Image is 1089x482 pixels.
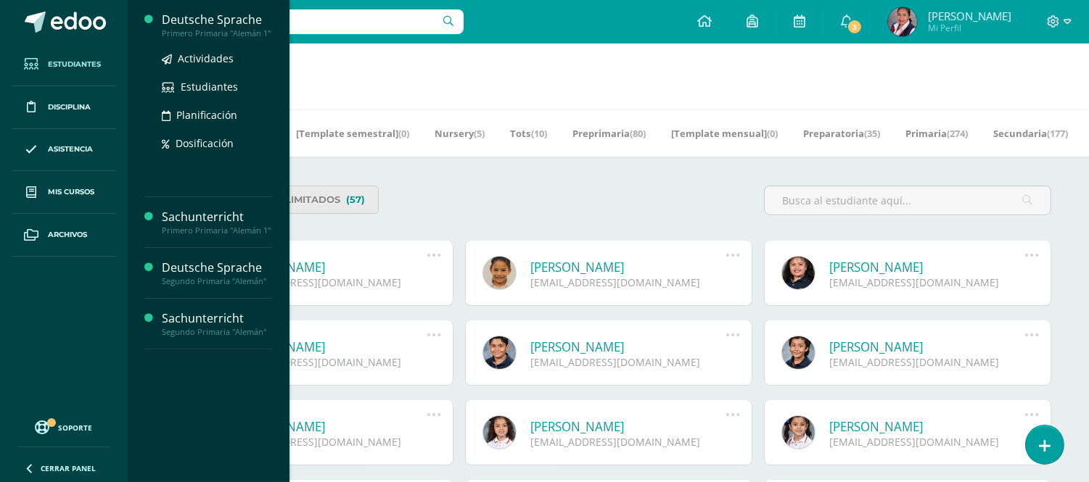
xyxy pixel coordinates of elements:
[510,122,547,145] a: Tots(10)
[162,78,272,95] a: Estudiantes
[830,418,1025,435] a: [PERSON_NAME]
[232,338,427,355] a: [PERSON_NAME]
[803,122,880,145] a: Preparatoria(35)
[928,22,1011,34] span: Mi Perfil
[48,101,91,113] span: Disciplina
[162,12,272,38] a: Deutsche SprachePrimero Primaria "Alemán 1"
[830,259,1025,275] a: [PERSON_NAME]
[162,12,272,28] div: Deutsche Sprache
[12,214,116,257] a: Archivos
[830,355,1025,369] div: [EMAIL_ADDRESS][DOMAIN_NAME]
[830,275,1025,289] div: [EMAIL_ADDRESS][DOMAIN_NAME]
[531,435,726,449] div: [EMAIL_ADDRESS][DOMAIN_NAME]
[12,86,116,129] a: Disciplina
[531,338,726,355] a: [PERSON_NAME]
[765,186,1051,215] input: Busca al estudiante aquí...
[48,186,94,198] span: Mis cursos
[137,9,464,34] input: Busca un usuario...
[767,127,778,140] span: (0)
[162,310,272,337] a: SachunterrichtSegundo Primaria "Alemán"
[48,229,87,241] span: Archivos
[947,127,968,140] span: (274)
[232,418,427,435] a: [PERSON_NAME]
[12,43,116,86] a: Estudiantes
[531,355,726,369] div: [EMAIL_ADDRESS][DOMAIN_NAME]
[162,50,272,67] a: Actividades
[48,59,101,70] span: Estudiantes
[671,122,778,145] a: [Template mensual](0)
[531,259,726,275] a: [PERSON_NAME]
[162,209,272,225] div: Sachunterricht
[176,108,237,122] span: Planificación
[435,122,485,145] a: Nursery(5)
[162,28,272,38] div: Primero Primaria "Alemán 1"
[864,127,880,140] span: (35)
[162,276,272,286] div: Segundo Primaria "Alemán"
[181,80,238,94] span: Estudiantes
[272,186,379,214] a: Limitados(57)
[572,122,646,145] a: Preprimaria(80)
[830,435,1025,449] div: [EMAIL_ADDRESS][DOMAIN_NAME]
[296,122,409,145] a: [Template semestral](0)
[12,171,116,214] a: Mis cursos
[888,7,917,36] img: 7553e2040392ab0c00c32bf568c83c81.png
[162,310,272,327] div: Sachunterricht
[162,209,272,236] a: SachunterrichtPrimero Primaria "Alemán 1"
[531,418,726,435] a: [PERSON_NAME]
[48,144,93,155] span: Asistencia
[1047,127,1068,140] span: (177)
[176,136,234,150] span: Dosificación
[928,9,1011,23] span: [PERSON_NAME]
[162,259,272,286] a: Deutsche SpracheSegundo Primaria "Alemán"
[830,338,1025,355] a: [PERSON_NAME]
[847,19,863,35] span: 3
[232,259,427,275] a: [PERSON_NAME]
[12,129,116,172] a: Asistencia
[17,417,110,436] a: Soporte
[232,355,427,369] div: [EMAIL_ADDRESS][DOMAIN_NAME]
[993,122,1068,145] a: Secundaria(177)
[178,51,234,65] span: Actividades
[162,107,272,123] a: Planificación
[905,122,968,145] a: Primaria(274)
[346,186,365,213] span: (57)
[232,275,427,289] div: [EMAIL_ADDRESS][DOMAIN_NAME]
[232,435,427,449] div: [EMAIL_ADDRESS][DOMAIN_NAME]
[162,135,272,151] a: Dosificación
[162,225,272,236] div: Primero Primaria "Alemán 1"
[162,327,272,337] div: Segundo Primaria "Alemán"
[474,127,485,140] span: (5)
[531,275,726,289] div: [EMAIL_ADDRESS][DOMAIN_NAME]
[59,423,93,433] span: Soporte
[162,259,272,276] div: Deutsche Sprache
[531,127,547,140] span: (10)
[398,127,409,140] span: (0)
[41,463,96,473] span: Cerrar panel
[630,127,646,140] span: (80)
